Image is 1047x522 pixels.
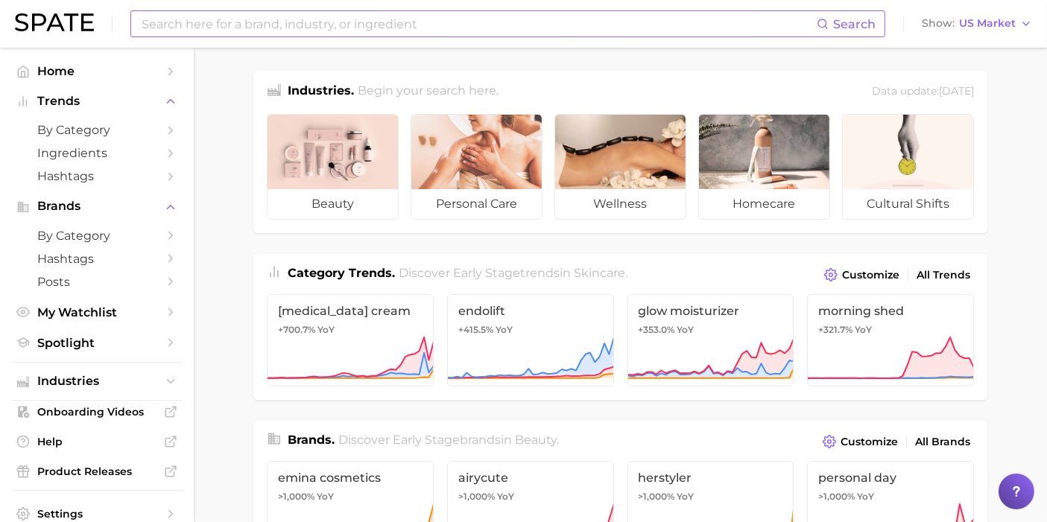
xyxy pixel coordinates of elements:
a: Spotlight [12,331,182,354]
a: Ingredients [12,141,182,165]
span: [MEDICAL_DATA] cream [278,304,423,318]
span: Search [833,17,876,31]
span: All Brands [915,436,970,448]
span: Help [37,435,156,448]
a: by Category [12,118,182,141]
span: +700.7% [278,324,315,335]
h2: Begin your search here. [358,82,499,102]
a: wellness [554,114,686,220]
button: Customize [819,431,902,452]
span: cultural shifts [843,189,973,219]
a: My Watchlist [12,301,182,324]
a: Product Releases [12,460,182,483]
span: personal day [818,471,963,485]
span: >1,000% [818,491,855,502]
div: Data update: [DATE] [872,82,974,102]
span: Brands [37,200,156,213]
span: +415.5% [458,324,493,335]
span: personal care [411,189,542,219]
span: Discover Early Stage trends in . [399,266,628,280]
span: herstyler [639,471,783,485]
span: endolift [458,304,603,318]
h1: Industries. [288,82,354,102]
a: All Trends [913,265,974,285]
span: Category Trends . [288,266,395,280]
span: +353.0% [639,324,675,335]
span: Customize [842,269,899,281]
span: YoY [677,491,695,503]
span: YoY [497,491,514,503]
span: emina cosmetics [278,471,423,485]
a: Posts [12,270,182,293]
a: Hashtags [12,247,182,270]
span: beauty [268,189,398,219]
a: by Category [12,224,182,247]
span: YoY [496,324,513,336]
span: Hashtags [37,252,156,266]
span: Hashtags [37,169,156,183]
span: Spotlight [37,336,156,350]
span: US Market [959,19,1016,28]
a: beauty [267,114,399,220]
span: Posts [37,275,156,289]
span: Settings [37,507,156,521]
button: ShowUS Market [918,14,1036,34]
span: YoY [317,491,334,503]
span: Trends [37,95,156,108]
button: Trends [12,90,182,112]
span: Product Releases [37,465,156,478]
span: homecare [699,189,829,219]
button: Customize [820,264,903,285]
span: >1,000% [458,491,495,502]
span: All Trends [917,269,970,281]
span: Show [922,19,955,28]
span: wellness [555,189,686,219]
a: Help [12,430,182,453]
a: Hashtags [12,165,182,188]
span: airycute [458,471,603,485]
a: morning shed+321.7% YoY [807,294,974,386]
a: cultural shifts [842,114,974,220]
span: YoY [857,491,874,503]
a: personal care [411,114,543,220]
span: skincare [575,266,626,280]
img: SPATE [15,13,94,31]
a: [MEDICAL_DATA] cream+700.7% YoY [267,294,434,386]
input: Search here for a brand, industry, or ingredient [140,11,817,36]
a: Onboarding Videos [12,401,182,423]
span: +321.7% [818,324,853,335]
span: YoY [855,324,872,336]
span: YoY [677,324,695,336]
span: glow moisturizer [639,304,783,318]
a: endolift+415.5% YoY [447,294,614,386]
button: Industries [12,370,182,392]
span: Home [37,64,156,78]
a: glow moisturizer+353.0% YoY [627,294,794,386]
a: Home [12,60,182,83]
span: Discover Early Stage brands in . [339,433,560,447]
button: Brands [12,195,182,217]
span: >1,000% [639,491,675,502]
span: by Category [37,123,156,137]
span: Onboarding Videos [37,405,156,418]
span: morning shed [818,304,963,318]
a: homecare [698,114,830,220]
span: by Category [37,229,156,243]
span: Brands . [288,433,335,447]
span: Ingredients [37,146,156,160]
span: Industries [37,375,156,388]
span: Customize [841,436,898,448]
span: YoY [317,324,335,336]
span: >1,000% [278,491,314,502]
a: All Brands [911,432,974,452]
span: My Watchlist [37,305,156,319]
span: beauty [516,433,557,447]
